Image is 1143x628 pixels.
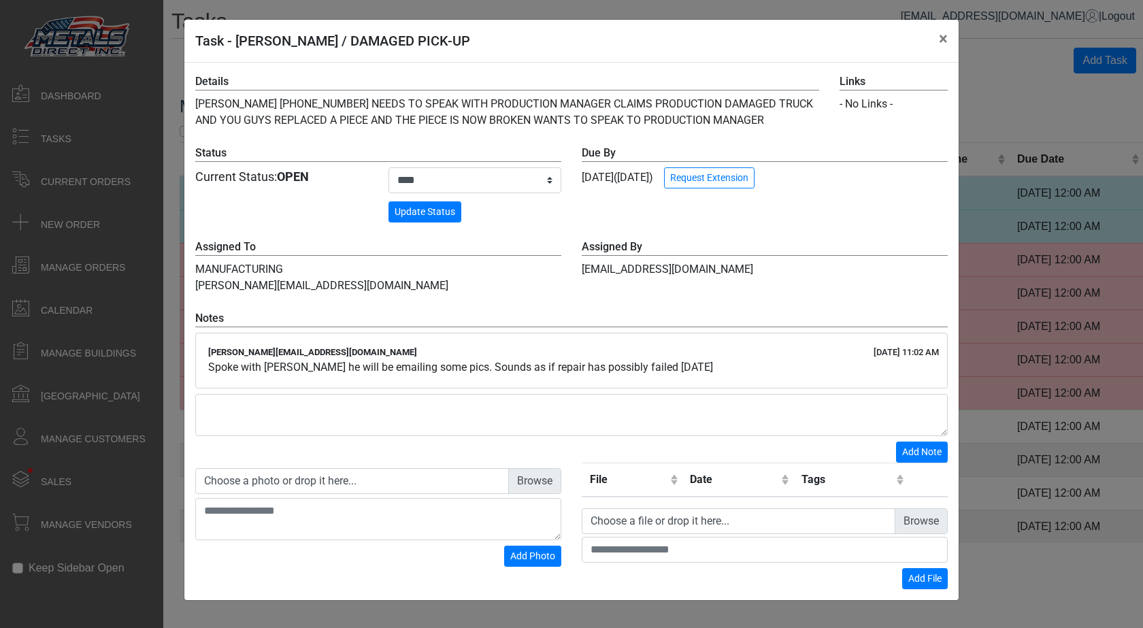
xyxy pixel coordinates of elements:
span: Add Photo [510,550,555,561]
label: Notes [195,310,948,327]
div: Spoke with [PERSON_NAME] he will be emailing some pics. Sounds as if repair has possibly failed [... [208,359,935,376]
button: Update Status [388,201,461,222]
div: Date [690,472,778,488]
label: Assigned By [582,239,948,256]
div: [DATE] ([DATE]) [582,145,948,188]
button: Add Photo [504,546,561,567]
div: File [590,472,667,488]
h5: Task - [PERSON_NAME] / DAMAGED PICK-UP [195,31,470,51]
div: [DATE] 11:02 AM [874,346,939,359]
button: Add File [902,568,948,589]
label: Links [840,73,948,90]
button: Close [928,20,959,58]
label: Assigned To [195,239,561,256]
div: - No Links - [840,96,948,112]
div: Current Status: [195,167,368,186]
div: Tags [801,472,893,488]
span: Add Note [902,446,942,457]
label: Details [195,73,819,90]
span: Add File [908,573,942,584]
button: Add Note [896,442,948,463]
label: Due By [582,145,948,162]
label: Status [195,145,561,162]
button: Request Extension [664,167,755,188]
strong: OPEN [277,169,309,184]
span: Update Status [395,206,455,217]
div: [PERSON_NAME] [PHONE_NUMBER] NEEDS TO SPEAK WITH PRODUCTION MANAGER CLAIMS PRODUCTION DAMAGED TRU... [185,73,829,129]
div: [EMAIL_ADDRESS][DOMAIN_NAME] [571,239,958,294]
div: MANUFACTURING [PERSON_NAME][EMAIL_ADDRESS][DOMAIN_NAME] [185,239,571,294]
span: Request Extension [670,172,748,183]
span: [PERSON_NAME][EMAIL_ADDRESS][DOMAIN_NAME] [208,347,417,357]
th: Remove [908,463,948,497]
